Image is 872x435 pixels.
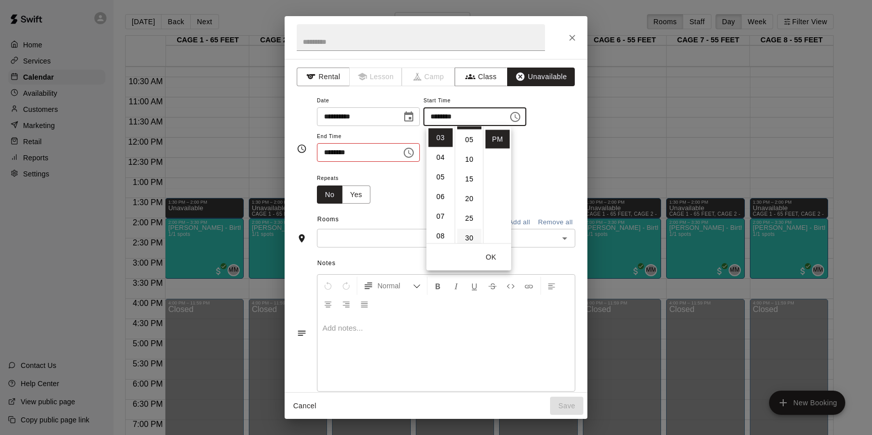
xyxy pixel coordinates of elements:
span: End Time [317,130,420,144]
span: Camps can only be created in the Services page [402,68,455,86]
button: Unavailable [507,68,575,86]
li: 30 minutes [457,229,481,247]
span: Date [317,94,420,108]
button: Format Bold [429,277,447,295]
button: Left Align [543,277,560,295]
li: 3 hours [428,129,453,147]
button: Class [455,68,508,86]
button: Choose time, selected time is 9:30 AM [399,143,419,163]
button: Right Align [338,295,355,313]
li: 5 minutes [457,131,481,149]
span: Start Time [423,94,526,108]
ul: Select hours [426,127,455,243]
span: Normal [377,281,413,291]
li: 20 minutes [457,190,481,208]
button: Rental [297,68,350,86]
button: No [317,185,343,204]
span: Repeats [317,172,378,185]
li: 6 hours [428,188,453,206]
li: 8 hours [428,227,453,245]
button: Yes [342,185,370,204]
button: Format Underline [466,277,483,295]
button: Open [558,231,572,245]
button: Justify Align [356,295,373,313]
svg: Rooms [297,233,307,243]
button: Remove all [535,215,575,230]
ul: Select meridiem [483,127,511,243]
button: Choose time, selected time is 3:00 PM [505,107,525,127]
button: Format Italics [448,277,465,295]
div: outlined button group [317,185,370,204]
svg: Timing [297,144,307,154]
button: Formatting Options [359,277,425,295]
li: PM [485,130,510,149]
button: Redo [338,277,355,295]
li: 10 minutes [457,150,481,169]
button: Format Strikethrough [484,277,501,295]
li: 5 hours [428,168,453,187]
li: 7 hours [428,207,453,226]
button: Undo [319,277,337,295]
li: 15 minutes [457,170,481,189]
span: Rooms [317,216,339,223]
li: 4 hours [428,148,453,167]
span: Notes [317,256,575,272]
button: Cancel [289,397,321,415]
button: Insert Code [502,277,519,295]
svg: Notes [297,328,307,338]
button: Center Align [319,295,337,313]
span: Lessons must be created in the Services page first [350,68,403,86]
ul: Select minutes [455,127,483,243]
button: Choose date, selected date is Sep 7, 2025 [399,107,419,127]
button: OK [475,248,507,267]
button: Close [563,29,581,47]
button: Add all [503,215,535,230]
li: 25 minutes [457,209,481,228]
button: Insert Link [520,277,537,295]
